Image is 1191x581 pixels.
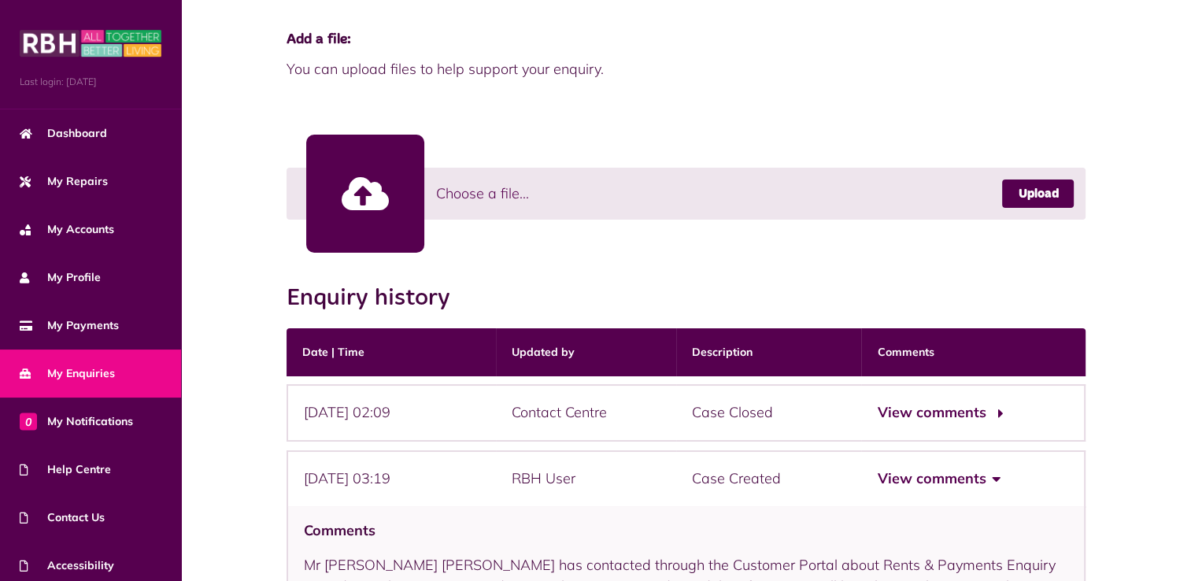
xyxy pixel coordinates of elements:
span: Choose a file... [436,183,529,204]
div: Contact Centre [496,384,676,442]
span: My Enquiries [20,365,115,382]
div: Case Closed [676,384,861,442]
th: Updated by [496,328,676,376]
th: Comments [861,328,1086,376]
button: View comments [877,402,999,424]
span: Help Centre [20,461,111,478]
span: Contact Us [20,509,105,526]
span: Add a file: [287,29,1086,50]
th: Date | Time [287,328,496,376]
div: RBH User [496,450,676,508]
span: 0 [20,413,37,430]
div: [DATE] 03:19 [287,450,496,508]
a: Upload [1002,179,1074,208]
button: View comments [877,468,999,490]
div: [DATE] 02:09 [287,384,496,442]
span: Dashboard [20,125,107,142]
h4: Comments [304,522,1069,539]
span: My Repairs [20,173,108,190]
span: My Accounts [20,221,114,238]
h2: Enquiry history [287,284,466,313]
span: My Notifications [20,413,133,430]
span: You can upload files to help support your enquiry. [287,58,1086,80]
th: Description [676,328,861,376]
div: Case Created [676,450,861,508]
span: My Profile [20,269,101,286]
span: My Payments [20,317,119,334]
span: Last login: [DATE] [20,75,161,89]
span: Accessibility [20,557,114,574]
img: MyRBH [20,28,161,59]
